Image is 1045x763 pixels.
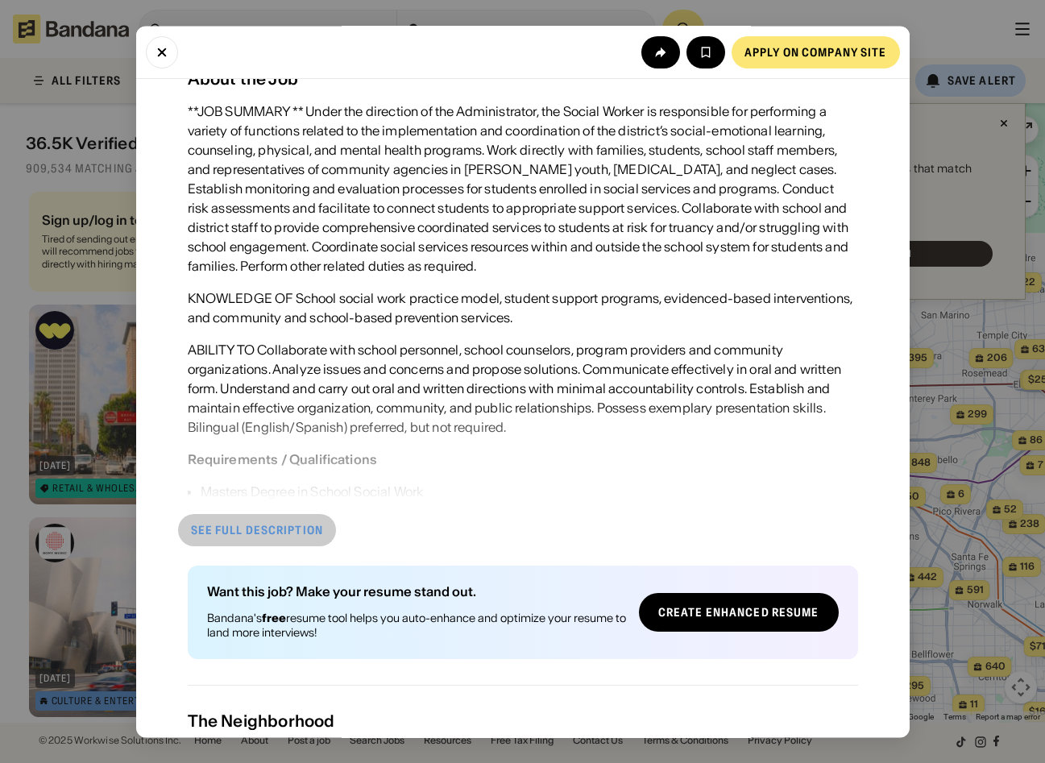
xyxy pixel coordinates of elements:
[191,525,323,537] div: See full description
[188,341,858,437] div: ABILITY TO Collaborate with school personnel, school counselors, program providers and community ...
[188,70,858,89] div: About the Job
[201,483,483,502] div: Masters Degree in School Social Work
[188,452,378,468] div: Requirements / Qualifications
[146,35,178,68] button: Close
[262,612,286,626] b: free
[188,102,858,276] div: **JOB SUMMARY ** Under the direction of the Administrator, the Social Worker is responsible for p...
[207,586,626,599] div: Want this job? Make your resume stand out.
[658,607,819,619] div: Create Enhanced Resume
[188,712,858,732] div: The Neighborhood
[744,46,887,57] div: Apply on company site
[207,612,626,641] div: Bandana's resume tool helps you auto-enhance and optimize your resume to land more interviews!
[188,289,858,328] div: KNOWLEDGE OF School social work practice model, student support programs, evidenced-based interve...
